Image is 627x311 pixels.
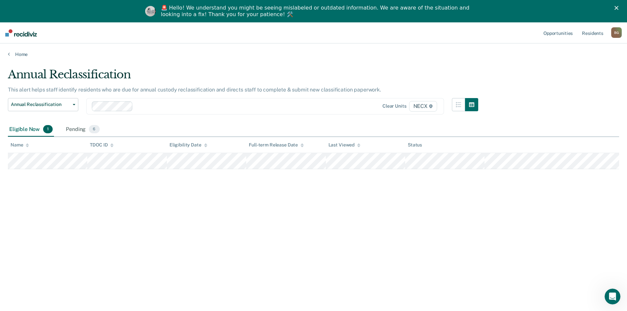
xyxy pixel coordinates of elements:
[8,87,381,93] p: This alert helps staff identify residents who are due for annual custody reclassification and dir...
[611,27,622,38] div: B G
[581,22,605,43] a: Residents
[89,125,99,134] span: 6
[11,102,70,107] span: Annual Reclassification
[65,122,101,137] div: Pending6
[5,29,37,37] img: Recidiviz
[409,101,437,112] span: NECX
[170,142,207,148] div: Eligibility Date
[145,6,156,16] img: Profile image for Kim
[542,22,574,43] a: Opportunities
[161,5,472,18] div: 🚨 Hello! We understand you might be seeing mislabeled or outdated information. We are aware of th...
[382,103,406,109] div: Clear units
[90,142,114,148] div: TDOC ID
[8,68,478,87] div: Annual Reclassification
[11,142,29,148] div: Name
[249,142,304,148] div: Full-term Release Date
[8,98,78,111] button: Annual Reclassification
[8,122,54,137] div: Eligible Now1
[328,142,360,148] div: Last Viewed
[614,6,621,10] div: Close
[8,51,619,57] a: Home
[605,289,620,304] iframe: Intercom live chat
[611,27,622,38] button: BG
[408,142,422,148] div: Status
[43,125,53,134] span: 1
